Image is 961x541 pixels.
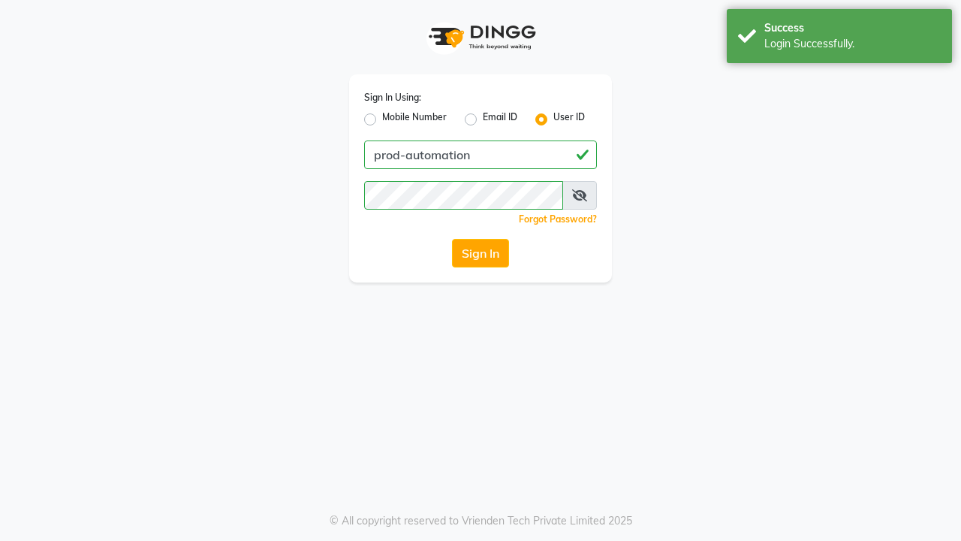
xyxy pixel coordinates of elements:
[483,110,517,128] label: Email ID
[364,181,563,210] input: Username
[364,91,421,104] label: Sign In Using:
[519,213,597,225] a: Forgot Password?
[764,20,941,36] div: Success
[364,141,597,169] input: Username
[452,239,509,267] button: Sign In
[764,36,941,52] div: Login Successfully.
[553,110,585,128] label: User ID
[382,110,447,128] label: Mobile Number
[420,15,541,59] img: logo1.svg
